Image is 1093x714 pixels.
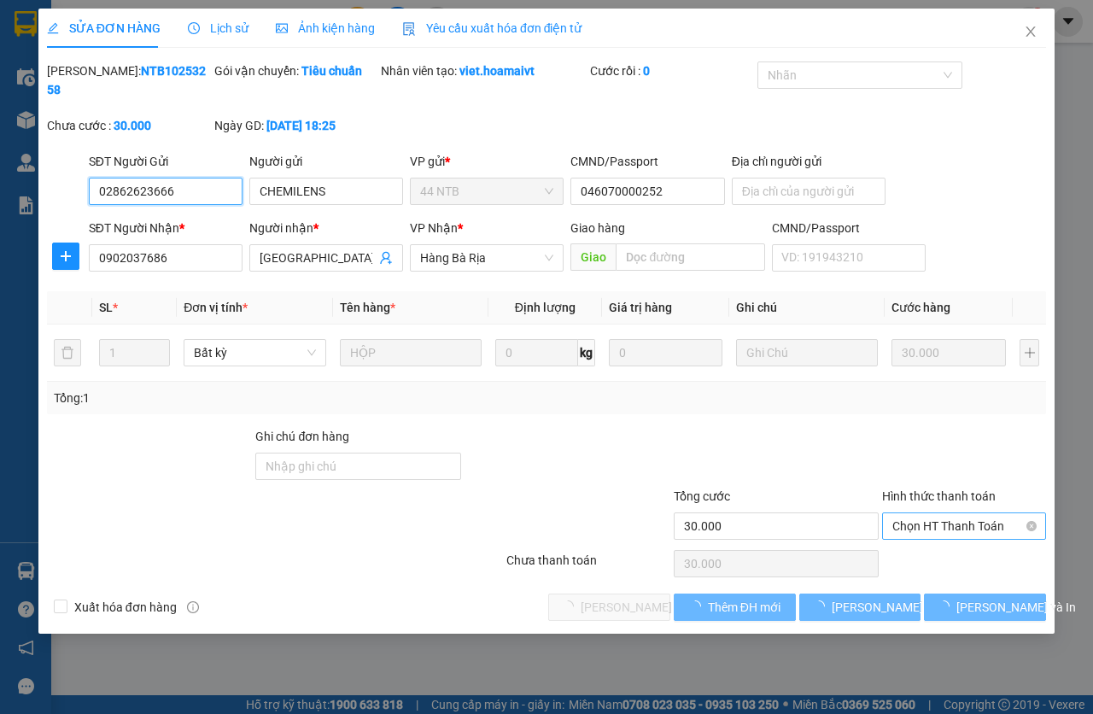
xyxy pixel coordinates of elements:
input: 0 [609,339,722,366]
input: VD: Bàn, Ghế [340,339,482,366]
button: plus [52,243,79,270]
span: 44 NTB [420,178,553,204]
input: 0 [891,339,1006,366]
div: Chưa cước : [47,116,211,135]
span: loading [689,600,708,612]
span: Định lượng [515,301,576,314]
label: Hình thức thanh toán [882,489,996,503]
button: Thêm ĐH mới [674,594,796,621]
div: VP gửi [410,152,564,171]
span: Bất kỳ [194,340,315,366]
button: [PERSON_NAME] và Giao hàng [548,594,670,621]
span: Tổng cước [674,489,730,503]
span: Hàng Bà Rịa [420,245,553,271]
div: Hàng Bà Rịa [15,15,151,35]
div: 0983098702 [15,56,151,79]
span: R : [13,112,29,130]
input: Địa chỉ của người gửi [732,178,886,205]
button: delete [54,339,81,366]
div: Nhân viên tạo: [381,61,587,80]
span: Xuất hóa đơn hàng [67,598,184,617]
div: Chưa thanh toán [505,551,672,581]
span: clock-circle [188,22,200,34]
span: SỬA ĐƠN HÀNG [47,21,161,35]
span: VP Nhận [410,221,458,235]
b: viet.hoamaivt [459,64,535,78]
b: Tiêu chuẩn [301,64,362,78]
div: 93 NTB Q1 [163,15,283,56]
span: user-add [379,251,393,265]
b: 0 [643,64,650,78]
input: Ghi chú đơn hàng [255,453,461,480]
button: [PERSON_NAME] và In [924,594,1046,621]
input: Dọc đường [616,243,764,271]
div: THÀNH [163,56,283,76]
div: SĐT Người Gửi [89,152,243,171]
span: [PERSON_NAME] thay đổi [832,598,968,617]
span: Đơn vị tính [184,301,248,314]
span: Giao [570,243,616,271]
span: [PERSON_NAME] và In [956,598,1076,617]
img: icon [402,22,416,36]
button: [PERSON_NAME] thay đổi [799,594,921,621]
div: Gói vận chuyển: [214,61,378,80]
span: picture [276,22,288,34]
span: close-circle [1026,521,1037,531]
b: 30.000 [114,119,151,132]
span: edit [47,22,59,34]
span: Ảnh kiện hàng [276,21,375,35]
div: CMND/Passport [772,219,926,237]
span: loading [813,600,832,612]
input: Ghi Chú [736,339,878,366]
span: Nhận: [163,16,204,34]
div: CMND/Passport [570,152,724,171]
span: kg [578,339,595,366]
div: Ngày GD: [214,116,378,135]
div: SĐT Người Nhận [89,219,243,237]
div: 100.000 [13,110,154,131]
span: SL [99,301,113,314]
button: Close [1007,9,1055,56]
span: Yêu cầu xuất hóa đơn điện tử [402,21,582,35]
span: close [1024,25,1037,38]
div: Người gửi [249,152,403,171]
div: Cước rồi : [590,61,754,80]
button: plus [1020,339,1039,366]
div: [PERSON_NAME] [15,35,151,56]
span: Thêm ĐH mới [708,598,780,617]
span: Chọn HT Thanh Toán [892,513,1036,539]
label: Ghi chú đơn hàng [255,430,349,443]
div: 0395093877 [163,76,283,100]
span: Giao hàng [570,221,625,235]
span: info-circle [187,601,199,613]
span: plus [53,249,79,263]
span: Tên hàng [340,301,395,314]
div: Địa chỉ người gửi [732,152,886,171]
span: Lịch sử [188,21,248,35]
div: [PERSON_NAME]: [47,61,211,99]
div: Người nhận [249,219,403,237]
th: Ghi chú [729,291,885,325]
span: Giá trị hàng [609,301,672,314]
span: Gửi: [15,16,41,34]
div: Tổng: 1 [54,389,424,407]
b: [DATE] 18:25 [266,119,336,132]
span: Cước hàng [891,301,950,314]
span: loading [938,600,956,612]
